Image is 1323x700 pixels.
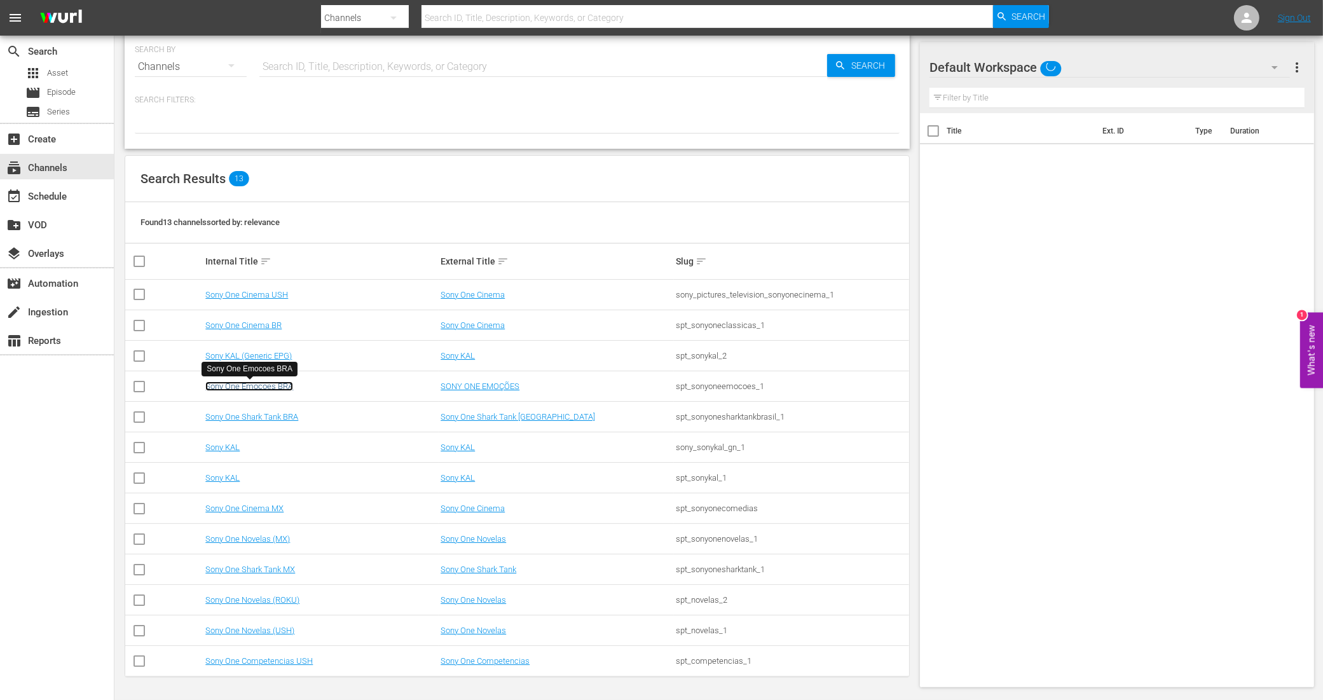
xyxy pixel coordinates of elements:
a: Sony One Cinema USH [205,290,288,299]
a: Sony One Novelas (MX) [205,534,290,544]
button: more_vert [1289,52,1305,83]
a: Sony One Novelas (USH) [205,626,294,635]
div: spt_sonyonecomedias [676,504,907,513]
a: Sony KAL [441,351,475,360]
button: Search [993,5,1049,28]
a: Sony One Shark Tank [441,565,516,574]
div: spt_novelas_1 [676,626,907,635]
th: Type [1188,113,1223,149]
span: sort [260,256,271,267]
img: ans4CAIJ8jUAAAAAAAAAAAAAAAAAAAAAAAAgQb4GAAAAAAAAAAAAAAAAAAAAAAAAJMjXAAAAAAAAAAAAAAAAAAAAAAAAgAT5G... [31,3,92,33]
a: Sony KAL [441,443,475,452]
div: spt_competencias_1 [676,656,907,666]
span: Automation [6,276,22,291]
a: Sony One Shark Tank MX [205,565,295,574]
div: spt_sonyoneclassicas_1 [676,320,907,330]
span: Series [25,104,41,120]
span: Asset [47,67,68,79]
button: Open Feedback Widget [1300,312,1323,388]
a: Sony One Competencias USH [205,656,313,666]
div: 1 [1297,310,1307,320]
span: Search [1011,5,1045,28]
span: Schedule [6,189,22,204]
div: External Title [441,254,672,269]
span: Search [6,44,22,59]
th: Ext. ID [1095,113,1188,149]
button: Search [827,54,895,77]
a: Sony One Cinema [441,320,505,330]
a: SONY ONE EMOÇÕES [441,381,519,391]
span: 13 [229,171,249,186]
span: Asset [25,65,41,81]
a: Sign Out [1278,13,1311,23]
span: menu [8,10,23,25]
span: Found 13 channels sorted by: relevance [141,217,280,227]
a: Sony One Emocoes BRA [205,381,293,391]
div: Default Workspace [929,50,1290,85]
a: Sony One Cinema [441,290,505,299]
a: Sony One Novelas [441,534,506,544]
div: Sony One Emocoes BRA [207,364,292,374]
span: Ingestion [6,305,22,320]
a: Sony One Novelas [441,626,506,635]
span: Episode [47,86,76,99]
div: Channels [135,49,247,85]
span: sort [497,256,509,267]
span: Search Results [141,171,226,186]
div: spt_sonykal_2 [676,351,907,360]
div: sony_sonykal_gn_1 [676,443,907,452]
div: spt_sonyonesharktankbrasil_1 [676,412,907,422]
span: Channels [6,160,22,175]
a: Sony One Novelas (ROKU) [205,595,299,605]
div: spt_sonyonenovelas_1 [676,534,907,544]
a: Sony One Cinema BR [205,320,282,330]
div: spt_sonyoneemocoes_1 [676,381,907,391]
a: Sony One Shark Tank BRA [205,412,298,422]
span: Series [47,106,70,118]
a: Sony One Cinema [441,504,505,513]
div: sony_pictures_television_sonyonecinema_1 [676,290,907,299]
div: Slug [676,254,907,269]
span: VOD [6,217,22,233]
a: Sony KAL [205,443,240,452]
div: spt_sonyonesharktank_1 [676,565,907,574]
a: Sony One Novelas [441,595,506,605]
span: Overlays [6,246,22,261]
div: spt_novelas_2 [676,595,907,605]
a: Sony KAL (Generic EPG) [205,351,292,360]
a: Sony One Shark Tank [GEOGRAPHIC_DATA] [441,412,595,422]
th: Title [947,113,1095,149]
a: Sony KAL [441,473,475,483]
span: Reports [6,333,22,348]
div: spt_sonykal_1 [676,473,907,483]
p: Search Filters: [135,95,900,106]
a: Sony One Competencias [441,656,530,666]
a: Sony KAL [205,473,240,483]
span: Create [6,132,22,147]
th: Duration [1223,113,1299,149]
span: Search [846,54,895,77]
span: sort [696,256,707,267]
span: Episode [25,85,41,100]
a: Sony One Cinema MX [205,504,284,513]
div: Internal Title [205,254,437,269]
span: more_vert [1289,60,1305,75]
